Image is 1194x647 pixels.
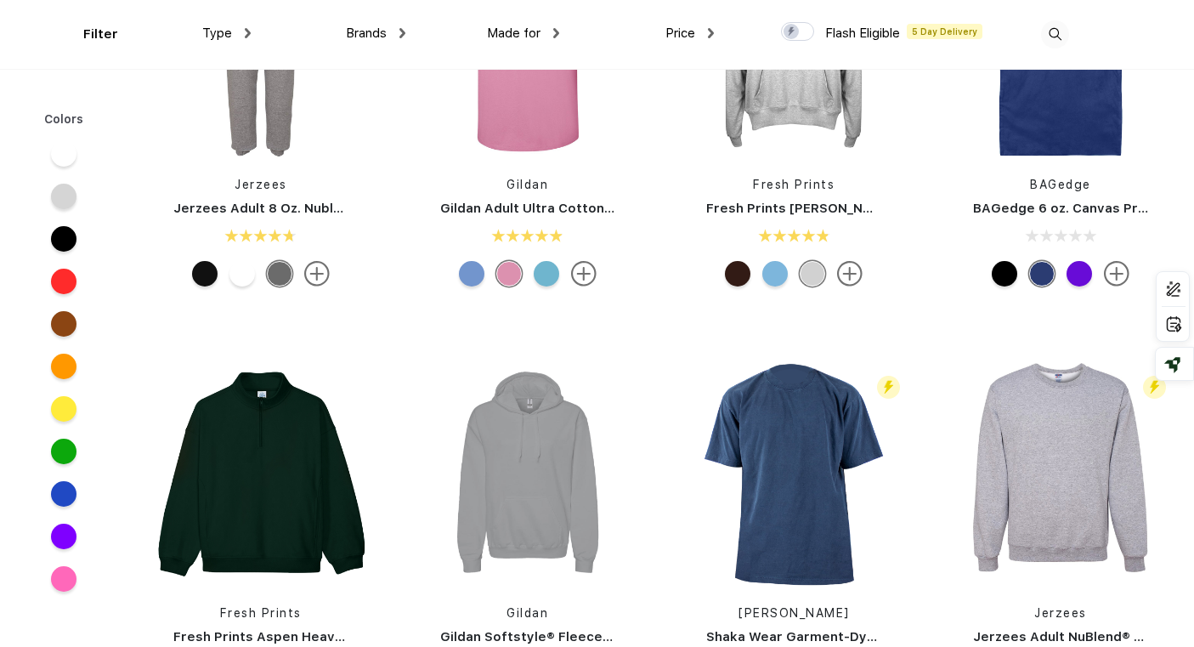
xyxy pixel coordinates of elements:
[229,261,255,287] div: White
[346,26,387,41] span: Brands
[245,28,251,38] img: dropdown.png
[1104,261,1129,287] img: more.svg
[83,25,118,44] div: Filter
[1041,20,1069,48] img: desktop_search.svg
[220,606,302,620] a: Fresh Prints
[907,24,982,39] span: 5 Day Delivery
[825,26,900,41] span: Flash Eligible
[992,261,1017,287] div: Black
[738,606,850,620] a: [PERSON_NAME]
[534,261,559,287] div: Sky
[1143,376,1166,399] img: flash_active_toggle.svg
[553,28,559,38] img: dropdown.png
[202,26,232,41] span: Type
[665,26,695,41] span: Price
[235,178,287,191] a: Jerzees
[1067,261,1092,287] div: Purple
[948,361,1174,587] img: func=resize&h=266
[31,111,97,128] div: Colors
[725,261,750,287] div: Dark Chocolate
[706,629,1001,644] a: Shaka Wear Garment-Dyed Crewneck T-Shirt
[1034,606,1087,620] a: Jerzees
[148,361,374,587] img: func=resize&h=266
[1030,178,1091,191] a: BAGedge
[837,261,863,287] img: more.svg
[267,261,292,287] div: Athletic Heather
[1029,261,1055,287] div: Royal
[440,629,789,644] a: Gildan Softstyle® Fleece Pullover Hooded Sweatshirt
[399,28,405,38] img: dropdown.png
[173,629,467,644] a: Fresh Prints Aspen Heavyweight Quarter-Zip
[877,376,900,399] img: flash_active_toggle.svg
[173,201,487,216] a: Jerzees Adult 8 Oz. Nublend Fleece Sweatpants
[440,201,688,216] a: Gildan Adult Ultra Cotton 6 Oz. T-Shirt
[800,261,825,287] div: Sport Grey
[487,26,540,41] span: Made for
[506,606,548,620] a: Gildan
[571,261,597,287] img: more.svg
[506,178,548,191] a: Gildan
[681,361,907,587] img: func=resize&h=266
[304,261,330,287] img: more.svg
[708,28,714,38] img: dropdown.png
[496,261,522,287] div: Azalea
[192,261,218,287] div: Black Heather
[762,261,788,287] div: Light Blue
[459,261,484,287] div: Carolina Blue
[753,178,835,191] a: Fresh Prints
[706,201,896,216] a: Fresh Prints [PERSON_NAME]
[415,361,641,587] img: func=resize&h=266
